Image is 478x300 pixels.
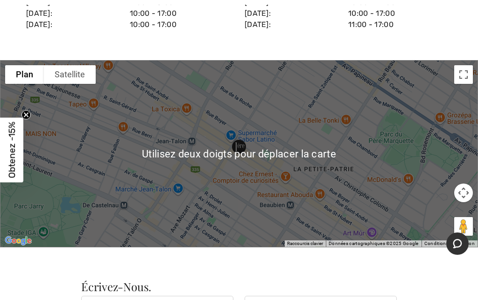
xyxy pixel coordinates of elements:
[348,19,452,30] div: 11:00 - 17:00
[329,241,419,246] span: Données cartographiques ©2025 Google
[245,19,348,30] div: [DATE]:
[7,122,17,178] span: Obtenez -15%
[454,217,473,236] button: Faites glisser Pegman sur la carte pour ouvrir Street View
[245,8,348,19] div: [DATE]:
[26,8,130,19] div: [DATE]:
[130,19,233,30] div: 10:00 - 17:00
[5,65,44,84] button: Afficher un plan de ville
[454,184,473,202] button: Commandes de la caméra de la carte
[3,235,34,247] a: Ouvrir cette zone dans Google Maps (dans une nouvelle fenêtre)
[348,8,452,19] div: 10:00 - 17:00
[287,240,323,247] button: Raccourcis clavier
[130,8,233,19] div: 10:00 - 17:00
[26,19,130,30] div: [DATE]:
[76,281,402,292] div: Écrivez-Nous.
[21,110,31,120] button: Close teaser
[228,136,250,157] div: 1ere Avenue 6890 St-Hubert, Montr�al, Qu�bec Canada H2S 2M6
[446,232,469,256] iframe: Ouvre un widget dans lequel vous pouvez chatter avec l’un de nos agents
[44,65,96,84] button: Afficher les images satellite
[424,241,475,246] a: Conditions d'utilisation (s'ouvre dans un nouvel onglet)
[3,235,34,247] img: Google
[454,65,473,84] button: Passer en plein écran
